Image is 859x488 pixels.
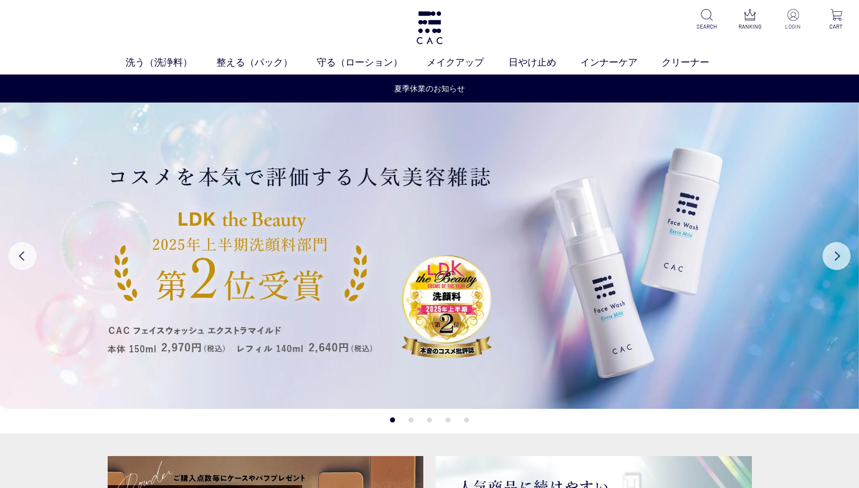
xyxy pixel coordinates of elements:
button: 3 of 5 [427,417,432,422]
button: Previous [8,242,36,270]
a: SEARCH [693,9,721,31]
a: 洗う（洗浄料） [126,55,216,70]
button: Next [823,242,851,270]
img: logo [415,11,444,44]
a: インナーケア [580,55,662,70]
a: 日やけ止め [509,55,580,70]
a: CART [823,9,850,31]
a: メイクアップ [427,55,508,70]
a: 整える（パック） [216,55,317,70]
a: LOGIN [779,9,807,31]
p: SEARCH [693,22,721,31]
p: LOGIN [779,22,807,31]
p: CART [823,22,850,31]
p: RANKING [736,22,764,31]
a: 夏季休業のお知らせ [394,83,465,95]
a: クリーナー [662,55,733,70]
a: RANKING [736,9,764,31]
a: 守る（ローション） [317,55,427,70]
button: 1 of 5 [390,417,395,422]
button: 4 of 5 [446,417,451,422]
button: 2 of 5 [409,417,414,422]
button: 5 of 5 [464,417,469,422]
